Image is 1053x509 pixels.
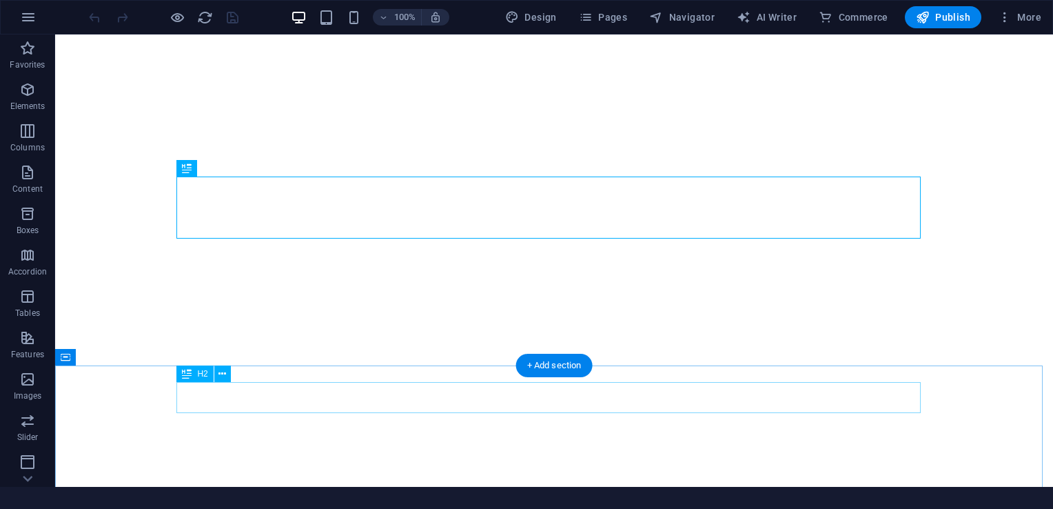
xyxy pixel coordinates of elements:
p: Elements [10,101,45,112]
span: Navigator [649,10,715,24]
button: Click here to leave preview mode and continue editing [169,9,185,26]
button: Publish [905,6,981,28]
span: AI Writer [737,10,797,24]
div: + Add section [516,354,593,377]
button: reload [196,9,213,26]
button: More [992,6,1047,28]
p: Images [14,390,42,401]
p: Tables [15,308,40,319]
div: Design (Ctrl+Alt+Y) [500,6,562,28]
p: Accordion [8,266,47,277]
span: Commerce [819,10,888,24]
p: Boxes [17,225,39,236]
span: Publish [916,10,970,24]
button: Commerce [813,6,894,28]
p: Features [11,349,44,360]
i: On resize automatically adjust zoom level to fit chosen device. [429,11,442,23]
span: H2 [197,370,207,378]
p: Slider [17,432,39,443]
p: Favorites [10,59,45,70]
button: AI Writer [731,6,802,28]
span: Pages [579,10,627,24]
i: Reload page [197,10,213,26]
button: 100% [373,9,422,26]
button: Design [500,6,562,28]
h6: 100% [393,9,416,26]
p: Content [12,183,43,194]
button: Pages [573,6,633,28]
span: Design [505,10,557,24]
button: Navigator [644,6,720,28]
p: Columns [10,142,45,153]
span: More [998,10,1041,24]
